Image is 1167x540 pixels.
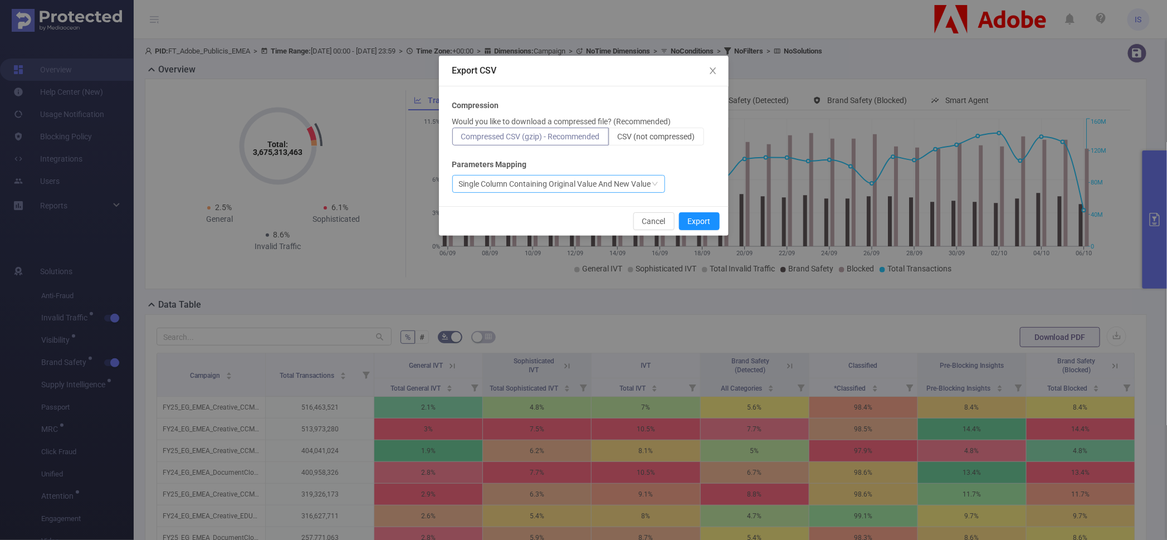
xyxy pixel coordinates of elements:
b: Parameters Mapping [452,159,527,171]
p: Would you like to download a compressed file? (Recommended) [452,116,671,128]
span: Compressed CSV (gzip) - Recommended [461,132,600,141]
span: CSV (not compressed) [618,132,695,141]
button: Cancel [633,212,675,230]
i: icon: close [709,66,717,75]
b: Compression [452,100,499,111]
div: Single Column Containing Original Value And New Value [459,176,651,192]
button: Close [697,56,729,87]
div: Export CSV [452,65,715,77]
button: Export [679,212,720,230]
i: icon: down [652,181,658,188]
